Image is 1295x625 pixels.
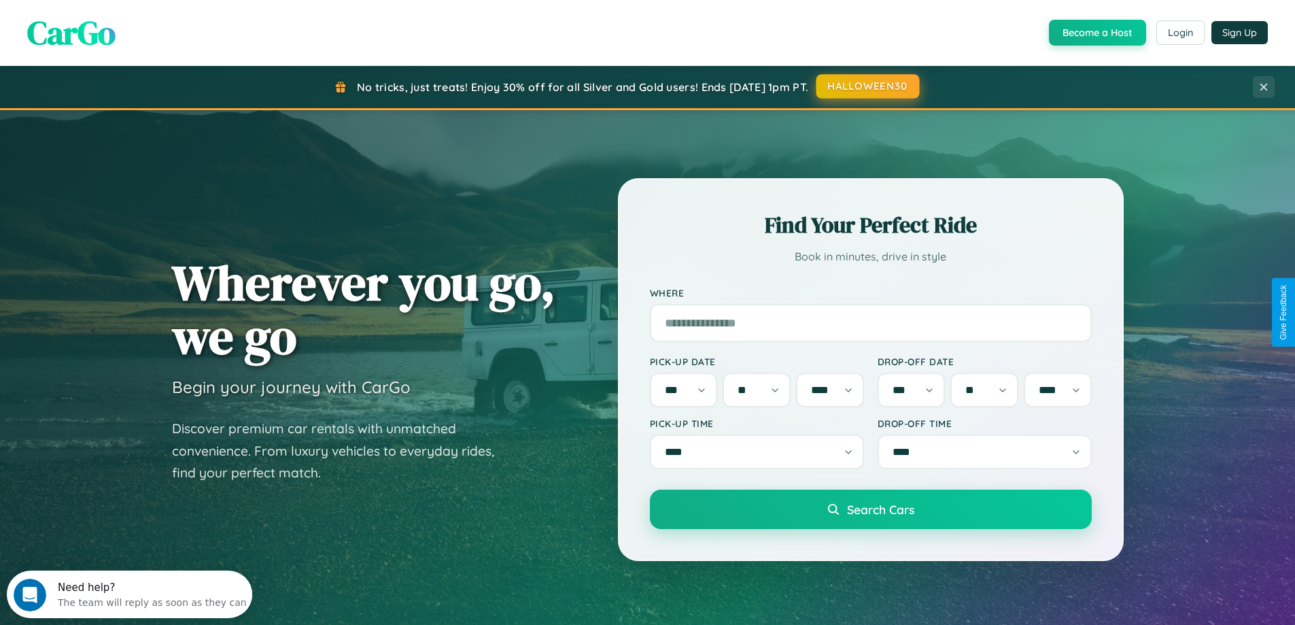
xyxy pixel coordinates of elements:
[1211,21,1268,44] button: Sign Up
[27,10,116,55] span: CarGo
[650,490,1092,529] button: Search Cars
[816,74,920,99] button: HALLOWEEN30
[650,210,1092,240] h2: Find Your Perfect Ride
[172,377,411,397] h3: Begin your journey with CarGo
[172,256,555,363] h1: Wherever you go, we go
[14,579,46,611] iframe: Intercom live chat
[5,5,253,43] div: Open Intercom Messenger
[878,356,1092,367] label: Drop-off Date
[650,247,1092,267] p: Book in minutes, drive in style
[357,80,808,94] span: No tricks, just treats! Enjoy 30% off for all Silver and Gold users! Ends [DATE] 1pm PT.
[878,418,1092,429] label: Drop-off Time
[7,571,252,618] iframe: Intercom live chat discovery launcher
[1279,285,1288,340] div: Give Feedback
[51,12,240,22] div: Need help?
[847,502,914,517] span: Search Cars
[1049,20,1146,46] button: Become a Host
[1156,20,1205,45] button: Login
[172,418,512,484] p: Discover premium car rentals with unmatched convenience. From luxury vehicles to everyday rides, ...
[650,287,1092,299] label: Where
[51,22,240,37] div: The team will reply as soon as they can
[650,418,864,429] label: Pick-up Time
[650,356,864,367] label: Pick-up Date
